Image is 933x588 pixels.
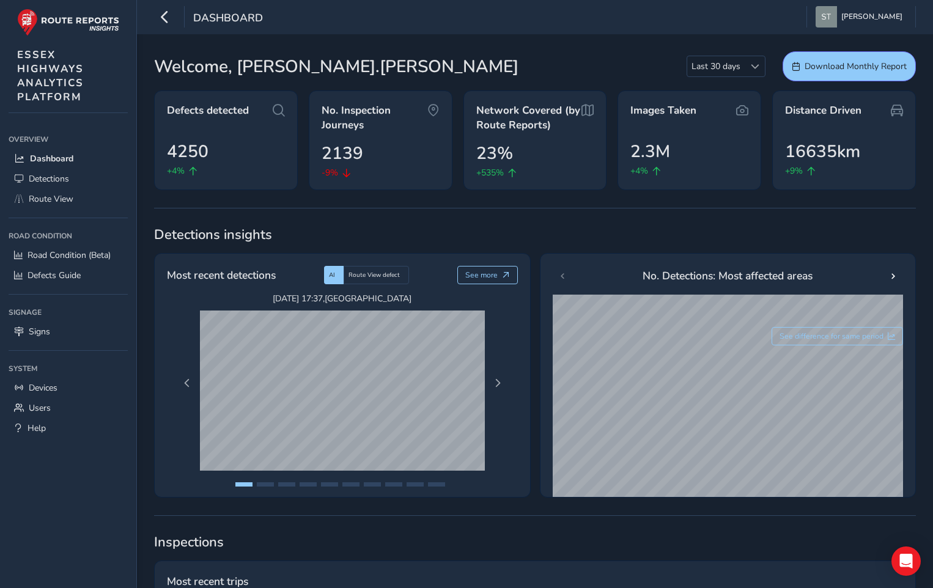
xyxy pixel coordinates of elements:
span: Road Condition (Beta) [28,249,111,261]
button: Page 7 [364,482,381,487]
button: See more [457,266,518,284]
span: 16635km [785,139,860,164]
span: Download Monthly Report [805,61,907,72]
span: AI [329,271,335,279]
button: Page 8 [385,482,402,487]
a: Help [9,418,128,438]
button: Page 10 [428,482,445,487]
span: Users [29,402,51,414]
img: rr logo [17,9,119,36]
span: See more [465,270,498,280]
a: Users [9,398,128,418]
span: Help [28,422,46,434]
span: Welcome, [PERSON_NAME].[PERSON_NAME] [154,54,518,79]
a: Detections [9,169,128,189]
span: [PERSON_NAME] [841,6,902,28]
div: Route View defect [344,266,409,284]
button: Page 6 [342,482,360,487]
a: Defects Guide [9,265,128,285]
span: +9% [785,164,803,177]
a: Dashboard [9,149,128,169]
button: Page 4 [300,482,317,487]
span: Route View defect [348,271,400,279]
span: Distance Driven [785,103,861,118]
span: Last 30 days [687,56,745,76]
span: Route View [29,193,73,205]
span: Dashboard [30,153,73,164]
button: Page 9 [407,482,424,487]
button: Previous Page [179,375,196,392]
div: Open Intercom Messenger [891,546,921,576]
span: Dashboard [193,10,263,28]
div: AI [324,266,344,284]
span: Inspections [154,533,916,551]
div: System [9,359,128,378]
button: Download Monthly Report [783,51,916,81]
a: Devices [9,378,128,398]
span: +535% [476,166,504,179]
span: ESSEX HIGHWAYS ANALYTICS PLATFORM [17,48,84,104]
span: Detections [29,173,69,185]
span: Most recent detections [167,267,276,283]
div: Overview [9,130,128,149]
span: No. Inspection Journeys [322,103,427,132]
a: Signs [9,322,128,342]
span: Defects detected [167,103,249,118]
button: Page 5 [321,482,338,487]
span: Detections insights [154,226,916,244]
span: Devices [29,382,57,394]
span: 23% [476,141,513,166]
button: Page 2 [257,482,274,487]
span: Network Covered (by Route Reports) [476,103,582,132]
a: Road Condition (Beta) [9,245,128,265]
span: Images Taken [630,103,696,118]
span: -9% [322,166,338,179]
div: Road Condition [9,227,128,245]
span: 2139 [322,141,363,166]
div: Signage [9,303,128,322]
button: Page 1 [235,482,253,487]
button: See difference for same period [772,327,904,345]
span: [DATE] 17:37 , [GEOGRAPHIC_DATA] [200,293,485,304]
span: +4% [630,164,648,177]
img: diamond-layout [816,6,837,28]
span: No. Detections: Most affected areas [643,268,813,284]
button: Page 3 [278,482,295,487]
span: Signs [29,326,50,337]
a: Route View [9,189,128,209]
span: Defects Guide [28,270,81,281]
span: +4% [167,164,185,177]
span: 2.3M [630,139,670,164]
span: See difference for same period [780,331,883,341]
span: 4250 [167,139,208,164]
button: [PERSON_NAME] [816,6,907,28]
button: Next Page [489,375,506,392]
